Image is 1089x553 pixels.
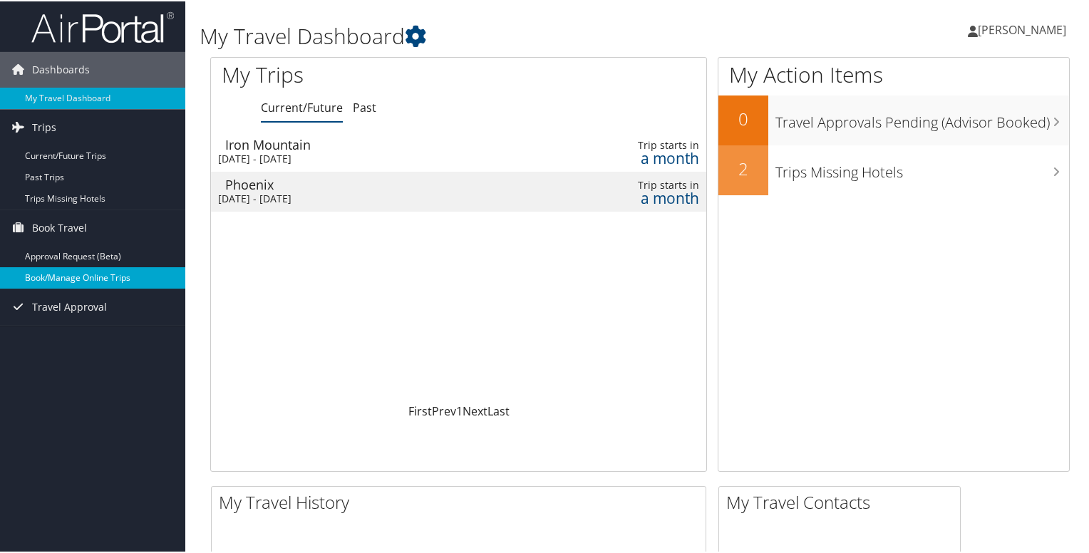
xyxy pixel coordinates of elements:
[31,9,174,43] img: airportal-logo.png
[408,402,432,418] a: First
[718,94,1069,144] a: 0Travel Approvals Pending (Advisor Booked)
[594,150,699,163] div: a month
[463,402,487,418] a: Next
[718,58,1069,88] h1: My Action Items
[726,489,960,513] h2: My Travel Contacts
[218,151,538,164] div: [DATE] - [DATE]
[456,402,463,418] a: 1
[225,137,545,150] div: Iron Mountain
[487,402,510,418] a: Last
[200,20,787,50] h1: My Travel Dashboard
[775,104,1069,131] h3: Travel Approvals Pending (Advisor Booked)
[775,154,1069,181] h3: Trips Missing Hotels
[594,177,699,190] div: Trip starts in
[718,155,768,180] h2: 2
[32,108,56,144] span: Trips
[261,98,343,114] a: Current/Future
[32,51,90,86] span: Dashboards
[32,209,87,244] span: Book Travel
[222,58,490,88] h1: My Trips
[718,105,768,130] h2: 0
[968,7,1080,50] a: [PERSON_NAME]
[219,489,706,513] h2: My Travel History
[432,402,456,418] a: Prev
[353,98,376,114] a: Past
[594,190,699,203] div: a month
[225,177,545,190] div: Phoenix
[718,144,1069,194] a: 2Trips Missing Hotels
[218,191,538,204] div: [DATE] - [DATE]
[978,21,1066,36] span: [PERSON_NAME]
[32,288,107,324] span: Travel Approval
[594,138,699,150] div: Trip starts in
